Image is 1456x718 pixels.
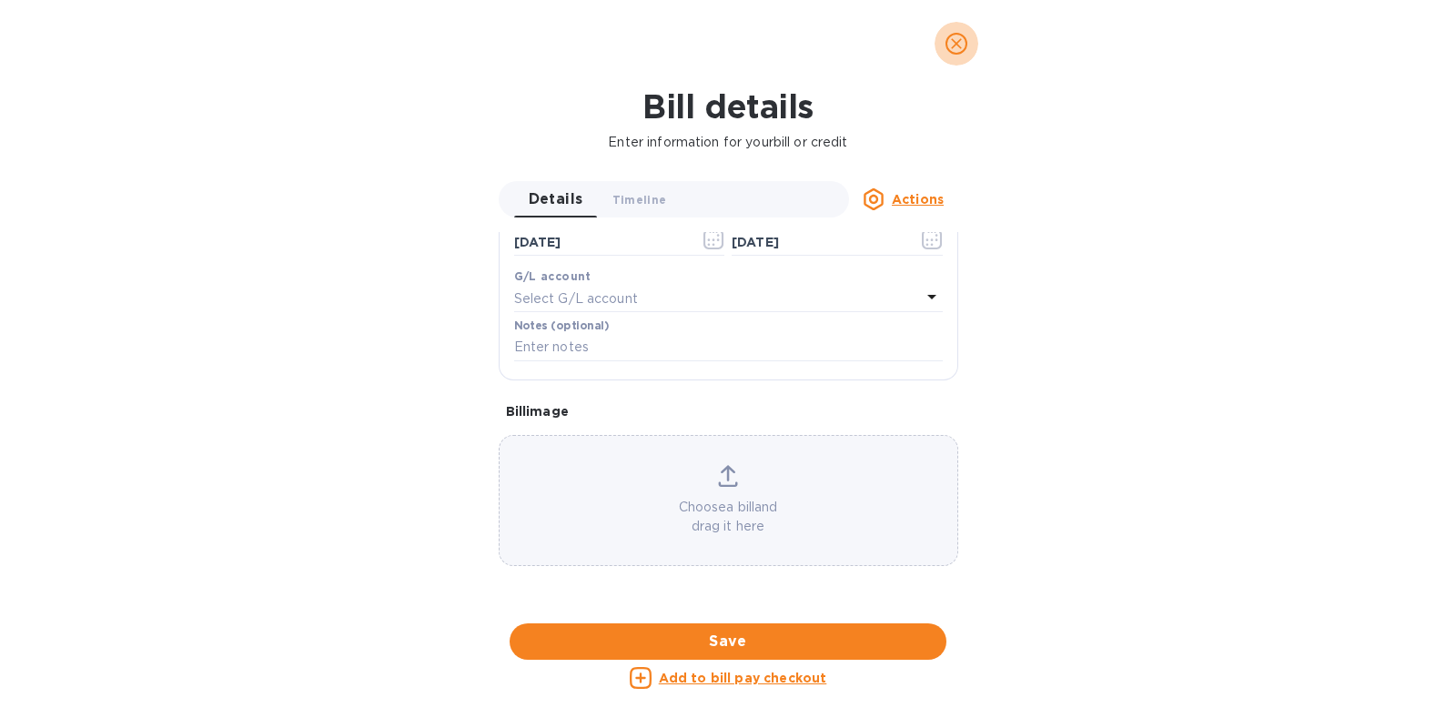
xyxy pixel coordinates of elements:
button: Save [510,623,946,660]
h1: Bill details [15,87,1441,126]
span: Details [529,187,583,212]
button: close [935,22,978,66]
u: Add to bill pay checkout [659,671,827,685]
input: Select date [514,229,686,257]
input: Enter notes [514,334,943,361]
p: Choose a bill and drag it here [500,498,957,536]
span: Save [524,631,932,652]
input: Due date [732,229,904,257]
u: Actions [892,192,944,207]
p: Bill image [506,402,951,420]
b: G/L account [514,269,591,283]
p: Enter information for your bill or credit [15,133,1441,152]
span: Timeline [612,190,667,209]
p: Select G/L account [514,289,638,308]
label: Notes (optional) [514,321,610,332]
